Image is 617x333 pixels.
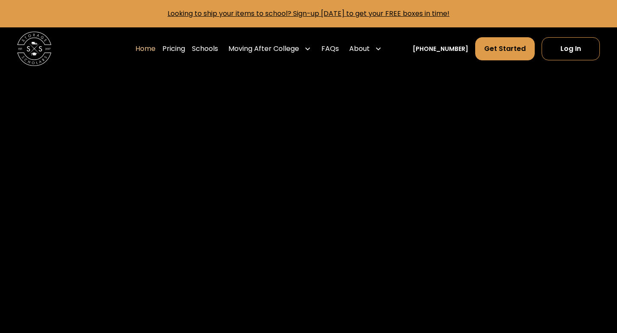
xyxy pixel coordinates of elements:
a: Get Started [475,37,535,60]
div: About [349,44,370,54]
a: Schools [192,37,218,61]
a: Looking to ship your items to school? Sign-up [DATE] to get your FREE boxes in time! [168,9,449,18]
a: FAQs [321,37,339,61]
a: Pricing [162,37,185,61]
a: Home [135,37,156,61]
img: Storage Scholars main logo [17,32,51,66]
a: Log In [542,37,600,60]
a: [PHONE_NUMBER] [413,45,468,54]
div: Moving After College [228,44,299,54]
